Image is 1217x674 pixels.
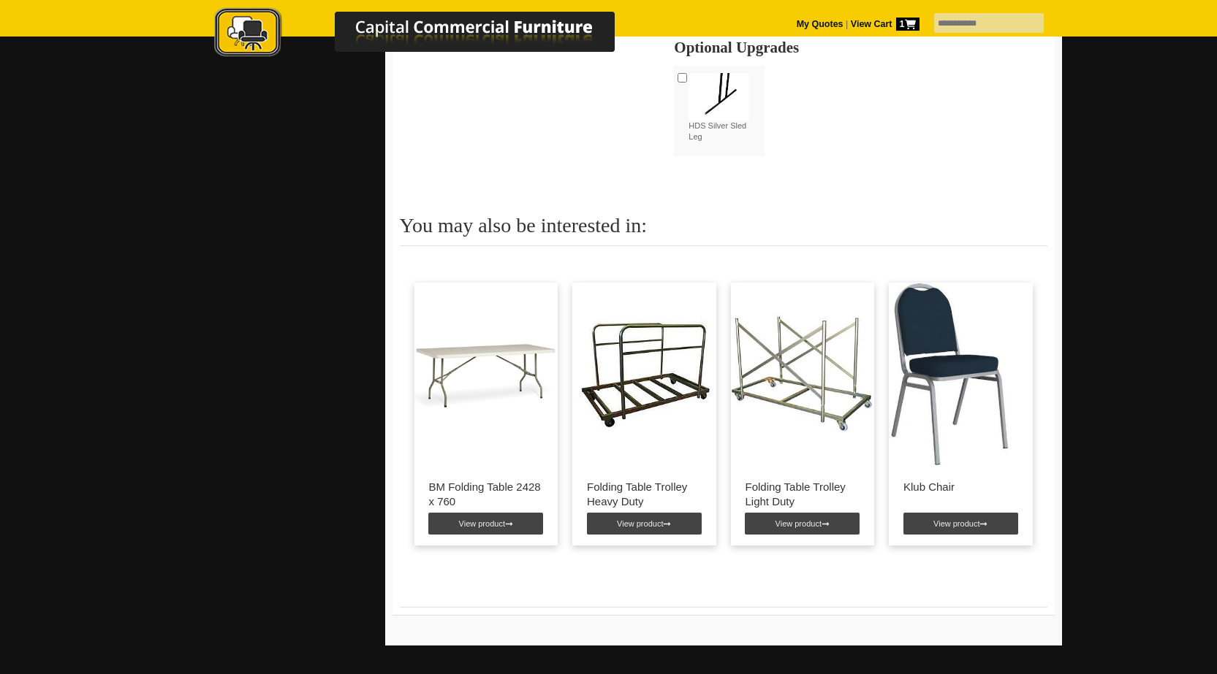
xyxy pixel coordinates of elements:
a: Capital Commercial Furniture Logo [174,7,686,65]
p: Klub Chair [903,480,1018,494]
a: View product [428,513,543,535]
a: View Cart1 [848,19,919,29]
p: Folding Table Trolley Heavy Duty [587,480,702,509]
a: View product [745,513,860,535]
h2: Optional Upgrades [674,40,1047,55]
label: HDS Silver Sled Leg [689,73,759,143]
img: Folding Table Trolley Light Duty [731,283,875,465]
img: Klub Chair [889,283,1010,465]
p: Folding Table Trolley Light Duty [746,480,860,509]
h2: You may also be interested in: [400,215,1047,246]
strong: View Cart [851,19,920,29]
img: Folding Table Trolley Heavy Duty [572,283,716,465]
a: View product [903,513,1018,535]
span: 1 [896,18,920,31]
p: BM Folding Table 2428 x 760 [429,480,544,509]
img: HDS Silver Sled Leg [689,73,748,120]
a: My Quotes [797,19,843,29]
img: BM Folding Table 2428 x 760 [414,283,558,465]
img: Capital Commercial Furniture Logo [174,7,686,61]
a: View product [587,513,702,535]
